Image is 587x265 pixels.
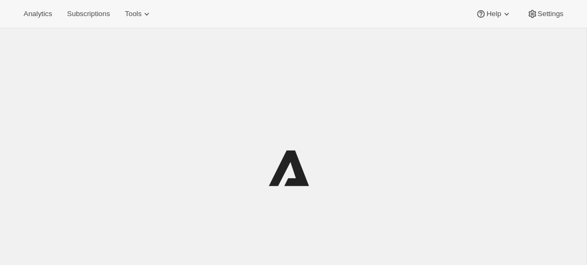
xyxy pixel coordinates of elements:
[24,10,52,18] span: Analytics
[61,6,116,21] button: Subscriptions
[67,10,110,18] span: Subscriptions
[486,10,501,18] span: Help
[125,10,141,18] span: Tools
[17,6,58,21] button: Analytics
[118,6,159,21] button: Tools
[521,6,570,21] button: Settings
[469,6,518,21] button: Help
[538,10,563,18] span: Settings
